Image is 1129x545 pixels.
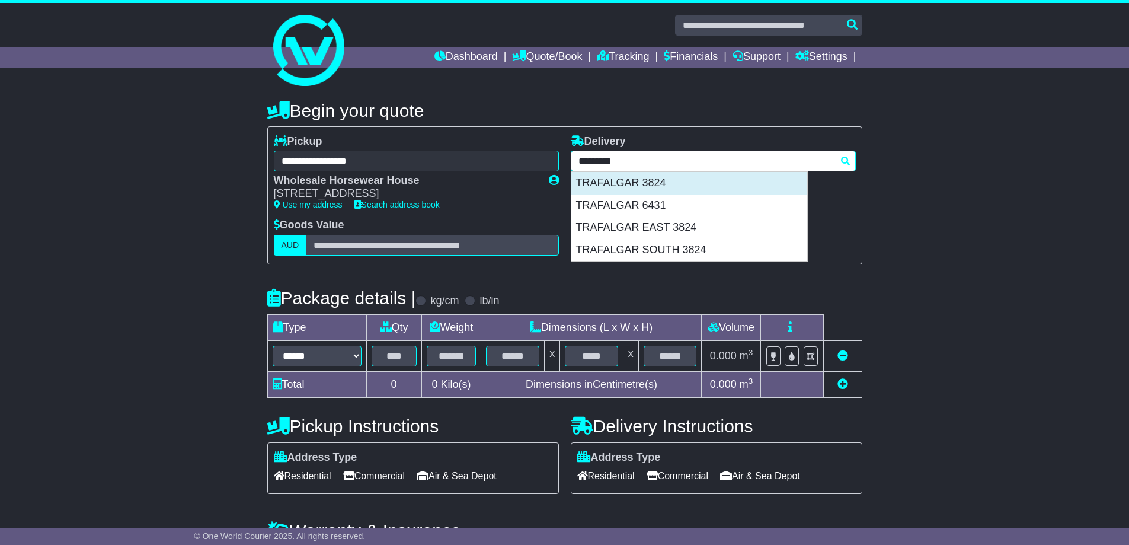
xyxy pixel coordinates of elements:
span: Residential [577,467,635,485]
label: Pickup [274,135,322,148]
span: Commercial [647,467,708,485]
h4: Begin your quote [267,101,862,120]
a: Dashboard [434,47,498,68]
span: Air & Sea Depot [720,467,800,485]
div: TRAFALGAR 6431 [571,195,807,217]
a: Settings [795,47,847,68]
span: Residential [274,467,331,485]
div: TRAFALGAR EAST 3824 [571,216,807,239]
span: m [740,378,753,390]
label: kg/cm [430,295,459,308]
td: Weight [421,314,481,340]
td: x [623,340,638,371]
div: [STREET_ADDRESS] [274,187,537,200]
span: 0.000 [710,350,737,362]
span: 0 [431,378,437,390]
sup: 3 [749,377,753,385]
label: Address Type [274,451,357,464]
a: Support [733,47,781,68]
td: Dimensions (L x W x H) [481,314,702,340]
a: Quote/Book [512,47,582,68]
span: m [740,350,753,362]
label: Address Type [577,451,661,464]
td: Type [267,314,366,340]
span: 0.000 [710,378,737,390]
h4: Warranty & Insurance [267,521,862,540]
typeahead: Please provide city [571,151,856,171]
div: TRAFALGAR SOUTH 3824 [571,239,807,262]
div: TRAFALGAR 3824 [571,172,807,195]
a: Add new item [837,378,848,390]
h4: Package details | [267,288,416,308]
td: Kilo(s) [421,371,481,397]
a: Financials [664,47,718,68]
label: lb/in [479,295,499,308]
span: Air & Sea Depot [417,467,497,485]
a: Remove this item [837,350,848,362]
td: x [545,340,560,371]
sup: 3 [749,348,753,357]
h4: Delivery Instructions [571,416,862,436]
td: Total [267,371,366,397]
h4: Pickup Instructions [267,416,559,436]
td: Dimensions in Centimetre(s) [481,371,702,397]
td: Qty [366,314,421,340]
td: Volume [702,314,761,340]
a: Search address book [354,200,440,209]
a: Use my address [274,200,343,209]
label: Delivery [571,135,626,148]
a: Tracking [597,47,649,68]
label: AUD [274,235,307,256]
span: © One World Courier 2025. All rights reserved. [194,531,366,541]
label: Goods Value [274,219,344,232]
div: Wholesale Horsewear House [274,174,537,187]
td: 0 [366,371,421,397]
span: Commercial [343,467,405,485]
